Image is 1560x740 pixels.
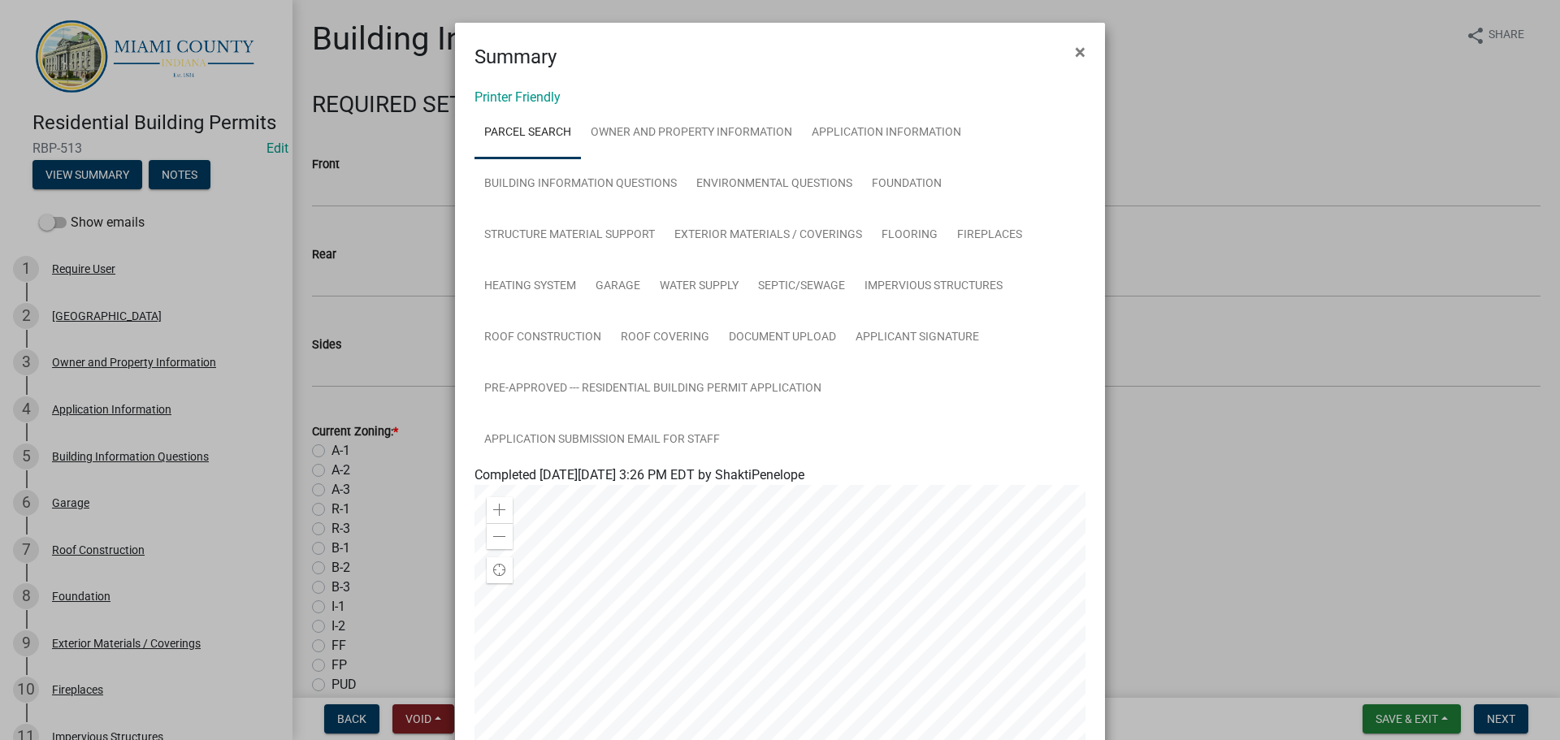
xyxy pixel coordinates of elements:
[846,312,989,364] a: Applicant Signature
[650,261,748,313] a: Water Supply
[748,261,855,313] a: Septic/Sewage
[474,261,586,313] a: Heating System
[474,414,730,466] a: Application Submission Email for Staff
[1075,41,1085,63] span: ×
[872,210,947,262] a: Flooring
[1062,29,1098,75] button: Close
[687,158,862,210] a: Environmental Questions
[719,312,846,364] a: Document Upload
[611,312,719,364] a: Roof Covering
[474,158,687,210] a: Building Information Questions
[474,89,561,105] a: Printer Friendly
[474,107,581,159] a: Parcel search
[862,158,951,210] a: Foundation
[487,523,513,549] div: Zoom out
[487,557,513,583] div: Find my location
[855,261,1012,313] a: Impervious Structures
[581,107,802,159] a: Owner and Property Information
[474,42,557,71] h4: Summary
[487,497,513,523] div: Zoom in
[802,107,971,159] a: Application Information
[474,210,665,262] a: Structure Material Support
[586,261,650,313] a: Garage
[474,363,831,415] a: Pre-Approved --- Residential Building Permit Application
[474,467,804,483] span: Completed [DATE][DATE] 3:26 PM EDT by ShaktiPenelope
[474,312,611,364] a: Roof Construction
[665,210,872,262] a: Exterior Materials / Coverings
[947,210,1032,262] a: Fireplaces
